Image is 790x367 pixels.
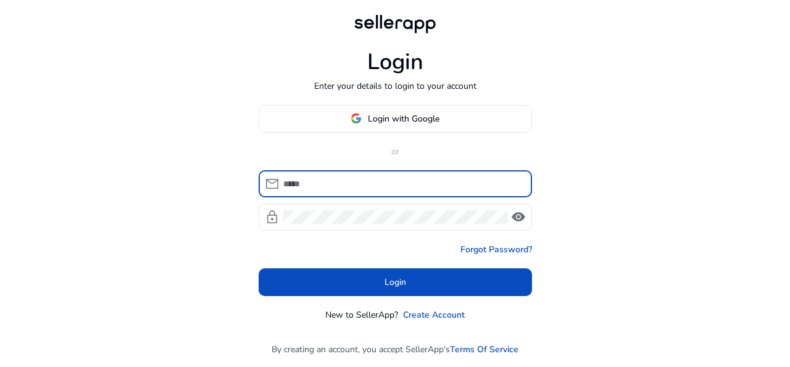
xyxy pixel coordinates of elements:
p: New to SellerApp? [325,308,398,321]
button: Login [259,268,532,296]
span: Login with Google [368,112,439,125]
a: Terms Of Service [450,343,518,356]
span: Login [385,276,406,289]
span: visibility [511,210,526,225]
p: Enter your details to login to your account [314,80,476,93]
button: Login with Google [259,105,532,133]
span: lock [265,210,280,225]
a: Create Account [403,308,465,321]
p: or [259,145,532,158]
span: mail [265,176,280,191]
a: Forgot Password? [460,243,532,256]
h1: Login [367,49,423,75]
img: google-logo.svg [351,113,362,124]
